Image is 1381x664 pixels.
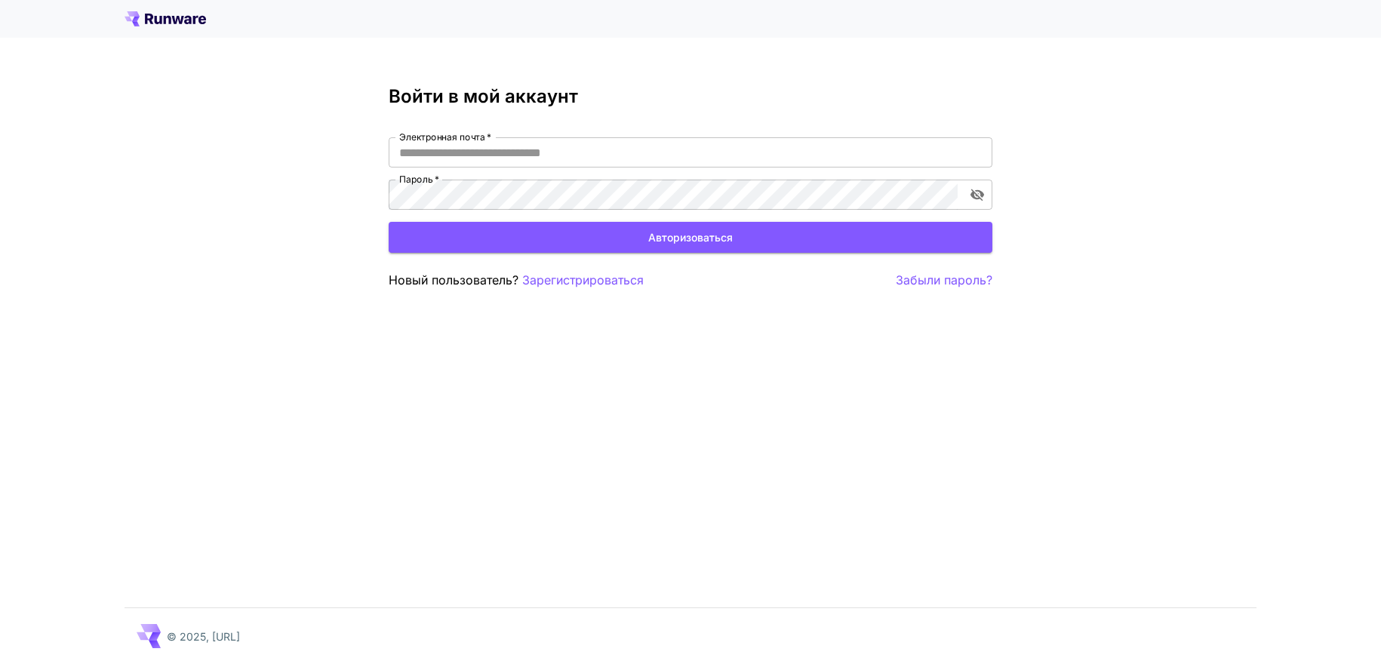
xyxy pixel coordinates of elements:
font: Забыли пароль? [896,272,992,287]
font: Войти в мой аккаунт [389,85,578,107]
button: включить видимость пароля [964,181,991,208]
button: Зарегистрироваться [522,271,644,290]
button: Забыли пароль? [896,271,992,290]
font: Новый пользователь? [389,272,518,287]
button: Авторизоваться [389,222,992,253]
font: Авторизоваться [648,231,733,244]
font: © 2025, [URL] [167,630,240,643]
font: Электронная почта [399,131,484,143]
font: Зарегистрироваться [522,272,644,287]
font: Пароль [399,174,432,185]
